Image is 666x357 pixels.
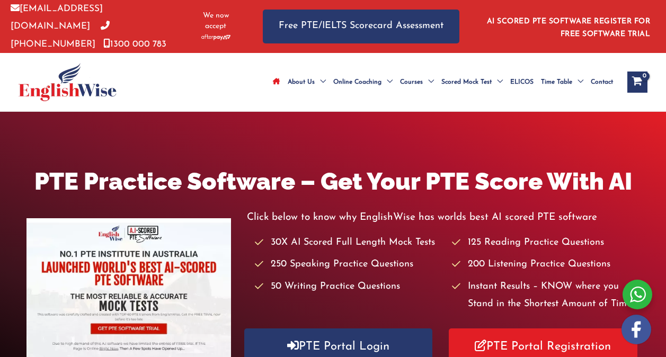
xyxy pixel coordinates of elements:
a: ELICOS [507,64,537,101]
a: AI SCORED PTE SOFTWARE REGISTER FOR FREE SOFTWARE TRIAL [487,17,651,38]
img: Afterpay-Logo [201,34,230,40]
span: Contact [591,64,613,101]
li: 50 Writing Practice Questions [255,278,442,296]
a: Scored Mock TestMenu Toggle [438,64,507,101]
li: 125 Reading Practice Questions [452,234,639,252]
span: We now accept [196,11,236,32]
aside: Header Widget 1 [481,9,655,43]
span: Courses [400,64,423,101]
a: About UsMenu Toggle [284,64,330,101]
li: Instant Results – KNOW where you Stand in the Shortest Amount of Time [452,278,639,314]
span: About Us [288,64,315,101]
h1: PTE Practice Software – Get Your PTE Score With AI [26,165,639,198]
span: Menu Toggle [423,64,434,101]
a: Free PTE/IELTS Scorecard Assessment [263,10,459,43]
li: 30X AI Scored Full Length Mock Tests [255,234,442,252]
a: View Shopping Cart, empty [627,72,647,93]
span: Online Coaching [333,64,381,101]
a: Contact [587,64,617,101]
span: Menu Toggle [381,64,393,101]
a: 1300 000 783 [103,40,166,49]
a: Online CoachingMenu Toggle [330,64,396,101]
nav: Site Navigation: Main Menu [269,64,617,101]
a: [PHONE_NUMBER] [11,22,110,48]
a: [EMAIL_ADDRESS][DOMAIN_NAME] [11,4,103,31]
span: Scored Mock Test [441,64,492,101]
span: Menu Toggle [572,64,583,101]
img: cropped-ew-logo [19,63,117,101]
a: CoursesMenu Toggle [396,64,438,101]
li: 250 Speaking Practice Questions [255,256,442,273]
span: ELICOS [510,64,534,101]
span: Menu Toggle [315,64,326,101]
img: white-facebook.png [621,315,651,344]
span: Time Table [541,64,572,101]
li: 200 Listening Practice Questions [452,256,639,273]
span: Menu Toggle [492,64,503,101]
p: Click below to know why EnglishWise has worlds best AI scored PTE software [247,209,640,226]
a: Time TableMenu Toggle [537,64,587,101]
